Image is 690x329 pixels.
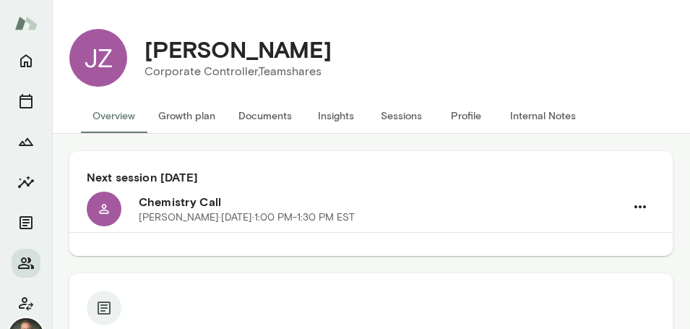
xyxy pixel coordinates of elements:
[434,98,499,133] button: Profile
[147,98,227,133] button: Growth plan
[499,98,587,133] button: Internal Notes
[139,210,355,225] p: [PERSON_NAME] · [DATE] · 1:00 PM-1:30 PM EST
[303,98,368,133] button: Insights
[12,208,40,237] button: Documents
[145,35,332,63] h4: [PERSON_NAME]
[12,46,40,75] button: Home
[139,193,625,210] h6: Chemistry Call
[12,127,40,156] button: Growth Plan
[12,249,40,278] button: Members
[87,168,655,186] h6: Next session [DATE]
[227,98,303,133] button: Documents
[368,98,434,133] button: Sessions
[12,289,40,318] button: Client app
[14,9,38,37] img: Mento
[81,98,147,133] button: Overview
[145,63,332,80] p: Corporate Controller, Teamshares
[12,168,40,197] button: Insights
[69,29,127,87] div: JZ
[12,87,40,116] button: Sessions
